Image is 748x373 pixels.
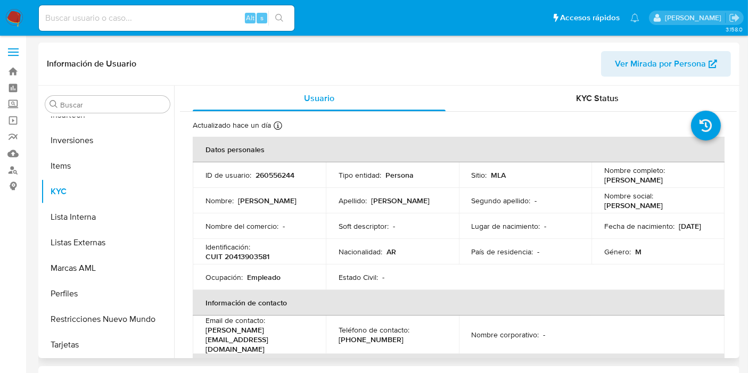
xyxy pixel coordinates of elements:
[604,221,675,231] p: Fecha de nacimiento :
[385,170,414,180] p: Persona
[193,290,725,316] th: Información de contacto
[256,170,294,180] p: 260556244
[47,59,136,69] h1: Información de Usuario
[339,272,378,282] p: Estado Civil :
[41,153,174,179] button: Items
[283,221,285,231] p: -
[393,221,395,231] p: -
[39,11,294,25] input: Buscar usuario o caso...
[260,13,264,23] span: s
[560,12,620,23] span: Accesos rápidos
[41,255,174,281] button: Marcas AML
[604,191,653,201] p: Nombre social :
[41,332,174,358] button: Tarjetas
[41,128,174,153] button: Inversiones
[206,170,251,180] p: ID de usuario :
[339,247,382,256] p: Nacionalidad :
[491,170,506,180] p: MLA
[193,137,725,162] th: Datos personales
[247,272,281,282] p: Empleado
[538,247,540,256] p: -
[41,306,174,332] button: Restricciones Nuevo Mundo
[601,51,731,77] button: Ver Mirada por Persona
[472,221,540,231] p: Lugar de nacimiento :
[371,196,430,205] p: [PERSON_NAME]
[545,221,547,231] p: -
[339,325,409,335] p: Teléfono de contacto :
[41,281,174,306] button: Perfiles
[577,92,619,104] span: KYC Status
[630,13,639,22] a: Notificaciones
[206,252,269,261] p: CUIT 20413903581
[206,316,265,325] p: Email de contacto :
[729,12,740,23] a: Salir
[60,100,166,110] input: Buscar
[382,272,384,282] p: -
[50,100,58,109] button: Buscar
[604,247,631,256] p: Género :
[679,221,701,231] p: [DATE]
[535,196,537,205] p: -
[472,170,487,180] p: Sitio :
[206,196,234,205] p: Nombre :
[304,92,334,104] span: Usuario
[41,179,174,204] button: KYC
[472,247,533,256] p: País de residencia :
[41,204,174,230] button: Lista Interna
[604,165,665,175] p: Nombre completo :
[472,330,539,339] p: Nombre corporativo :
[268,11,290,26] button: search-icon
[339,170,381,180] p: Tipo entidad :
[193,120,271,130] p: Actualizado hace un día
[635,247,642,256] p: M
[387,247,396,256] p: AR
[665,13,725,23] p: belen.palamara@mercadolibre.com
[339,335,404,344] p: [PHONE_NUMBER]
[238,196,297,205] p: [PERSON_NAME]
[604,201,663,210] p: [PERSON_NAME]
[604,175,663,185] p: [PERSON_NAME]
[615,51,706,77] span: Ver Mirada por Persona
[544,330,546,339] p: -
[206,325,309,354] p: [PERSON_NAME][EMAIL_ADDRESS][DOMAIN_NAME]
[206,272,243,282] p: Ocupación :
[246,13,254,23] span: Alt
[206,242,250,252] p: Identificación :
[339,221,389,231] p: Soft descriptor :
[206,221,278,231] p: Nombre del comercio :
[472,196,531,205] p: Segundo apellido :
[41,230,174,255] button: Listas Externas
[339,196,367,205] p: Apellido :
